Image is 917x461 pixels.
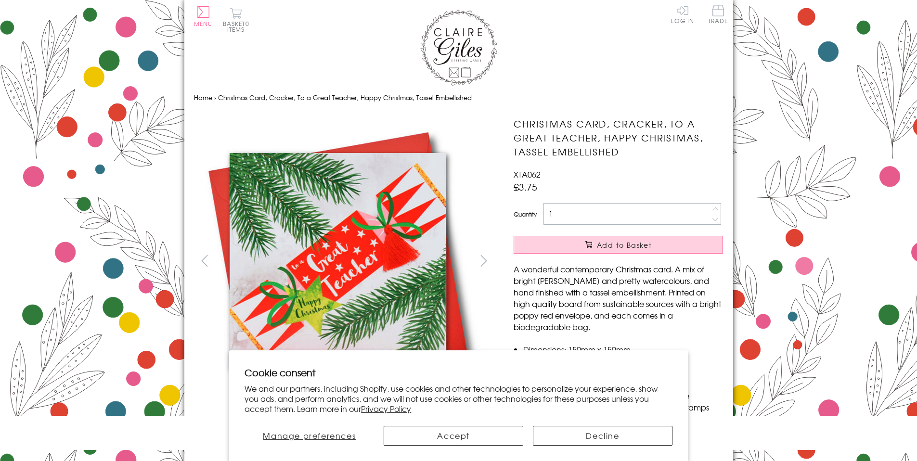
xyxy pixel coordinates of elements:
span: Menu [194,19,213,28]
span: Manage preferences [263,430,356,441]
a: Trade [708,5,728,26]
button: Accept [384,426,523,446]
p: We and our partners, including Shopify, use cookies and other technologies to personalize your ex... [245,384,672,413]
button: Decline [533,426,672,446]
button: Basket0 items [223,8,249,32]
span: Christmas Card, Cracker, To a Great Teacher, Happy Christmas, Tassel Embellished [218,93,472,102]
h1: Christmas Card, Cracker, To a Great Teacher, Happy Christmas, Tassel Embellished [514,117,723,158]
a: Log In [671,5,694,24]
button: Menu [194,6,213,26]
label: Quantity [514,210,537,218]
span: › [214,93,216,102]
p: A wonderful contemporary Christmas card. A mix of bright [PERSON_NAME] and pretty watercolours, a... [514,263,723,333]
li: Dimensions: 150mm x 150mm [523,344,723,355]
nav: breadcrumbs [194,88,723,108]
img: Christmas Card, Cracker, To a Great Teacher, Happy Christmas, Tassel Embellished [194,117,482,405]
span: Add to Basket [597,240,652,250]
button: Add to Basket [514,236,723,254]
span: £3.75 [514,180,537,193]
span: XTA062 [514,168,541,180]
span: Trade [708,5,728,24]
img: Claire Giles Greetings Cards [420,10,497,86]
a: Home [194,93,212,102]
h2: Cookie consent [245,366,672,379]
button: Manage preferences [245,426,374,446]
button: prev [194,250,216,271]
button: next [473,250,494,271]
span: 0 items [227,19,249,34]
img: Christmas Card, Cracker, To a Great Teacher, Happy Christmas, Tassel Embellished [494,117,783,406]
a: Privacy Policy [361,403,411,414]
